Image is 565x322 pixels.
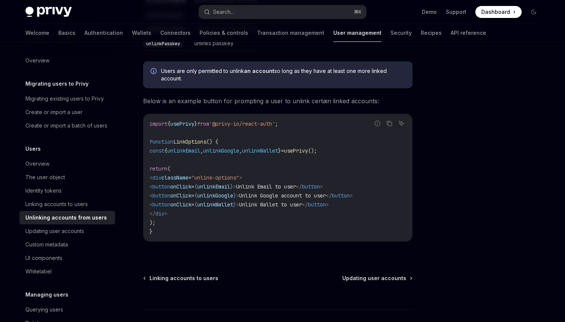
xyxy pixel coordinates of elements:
[167,147,200,154] span: unlinkEmail
[25,159,49,168] div: Overview
[421,24,442,42] a: Recipes
[481,8,510,16] span: Dashboard
[191,174,239,181] span: "unlink-options"
[197,120,209,127] span: from
[170,120,194,127] span: usePrivy
[149,192,152,199] span: <
[191,37,257,51] td: unlinks passkey
[25,121,107,130] div: Create or import a batch of users
[296,183,302,190] span: </
[528,6,540,18] button: Toggle dark mode
[236,201,239,208] span: >
[19,197,115,211] a: Linking accounts to users
[149,275,218,282] span: Linking accounts to users
[333,24,382,42] a: User management
[149,219,155,226] span: );
[281,147,284,154] span: =
[213,7,234,16] div: Search...
[25,290,68,299] h5: Managing users
[197,201,233,208] span: unlinkWallet
[25,240,68,249] div: Custom metadata
[149,228,152,235] span: }
[200,24,248,42] a: Policies & controls
[149,165,167,172] span: return
[194,183,197,190] span: {
[149,210,155,217] span: </
[19,251,115,265] a: UI components
[308,147,317,154] span: ();
[25,213,107,222] div: Unlinking accounts from users
[233,201,236,208] span: }
[194,120,197,127] span: }
[19,92,115,105] a: Migrating existing users to Privy
[84,24,123,42] a: Authentication
[164,210,167,217] span: >
[149,147,164,154] span: const
[275,120,278,127] span: ;
[143,96,413,106] span: Below is an example button for prompting a user to unlink certain linked accounts:
[396,119,406,128] button: Ask AI
[239,201,302,208] span: Unlink Wallet to user
[149,201,152,208] span: <
[302,201,308,208] span: </
[19,265,115,278] a: Whitelabel
[475,6,522,18] a: Dashboard
[194,201,197,208] span: {
[151,68,158,76] svg: Info
[390,24,412,42] a: Security
[149,138,173,145] span: function
[143,40,183,47] code: unlinkPasskey
[132,24,151,42] a: Wallets
[19,224,115,238] a: Updating user accounts
[284,147,308,154] span: usePrivy
[25,267,52,276] div: Whitelabel
[152,174,161,181] span: div
[25,94,104,103] div: Migrating existing users to Privy
[244,68,274,74] strong: an account
[19,157,115,171] a: Overview
[326,201,329,208] span: >
[170,201,191,208] span: onClick
[25,108,83,117] div: Create or import a user
[233,183,236,190] span: >
[197,183,230,190] span: unlinkEmail
[191,183,194,190] span: =
[199,5,366,19] button: Search...⌘K
[230,183,233,190] span: }
[144,275,218,282] a: Linking accounts to users
[19,54,115,67] a: Overview
[302,183,320,190] span: button
[161,67,405,82] span: Users are only permitted to unlink so long as they have at least one more linked account.
[167,165,170,172] span: (
[446,8,466,16] a: Support
[161,174,188,181] span: className
[173,138,206,145] span: LinkOptions
[239,174,242,181] span: >
[320,183,323,190] span: >
[170,183,191,190] span: onClick
[25,24,49,42] a: Welcome
[197,192,233,199] span: unlinkGoogle
[451,24,486,42] a: API reference
[422,8,437,16] a: Demo
[19,105,115,119] a: Create or import a user
[155,210,164,217] span: div
[25,305,63,314] div: Querying users
[25,144,41,153] h5: Users
[242,147,278,154] span: unlinkWallet
[19,211,115,224] a: Unlinking accounts from users
[188,174,191,181] span: =
[149,174,152,181] span: <
[308,201,326,208] span: button
[342,275,412,282] a: Updating user accounts
[373,119,382,128] button: Report incorrect code
[194,192,197,199] span: {
[203,147,239,154] span: unlinkGoogle
[25,227,84,236] div: Updating user accounts
[354,9,362,15] span: ⌘ K
[25,173,65,182] div: The user object
[257,24,324,42] a: Transaction management
[149,183,152,190] span: <
[25,200,88,209] div: Linking accounts to users
[191,201,194,208] span: =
